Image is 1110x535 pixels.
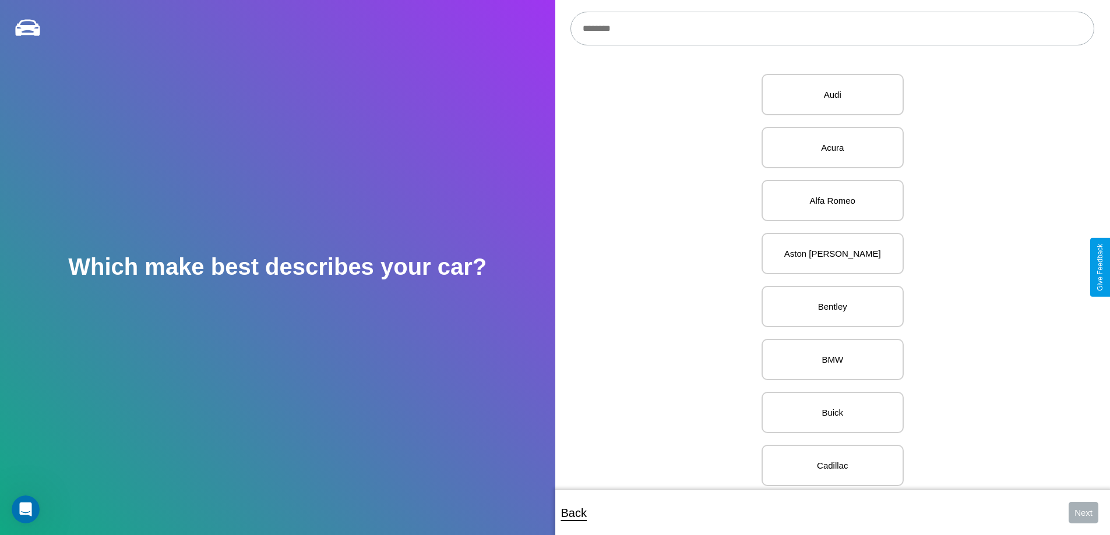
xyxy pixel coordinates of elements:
[774,140,891,155] p: Acura
[1069,502,1098,523] button: Next
[774,246,891,261] p: Aston [PERSON_NAME]
[561,502,587,523] p: Back
[774,405,891,420] p: Buick
[774,193,891,208] p: Alfa Romeo
[68,254,487,280] h2: Which make best describes your car?
[774,458,891,473] p: Cadillac
[774,299,891,314] p: Bentley
[1096,244,1104,291] div: Give Feedback
[774,87,891,102] p: Audi
[12,495,40,523] iframe: Intercom live chat
[774,352,891,367] p: BMW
